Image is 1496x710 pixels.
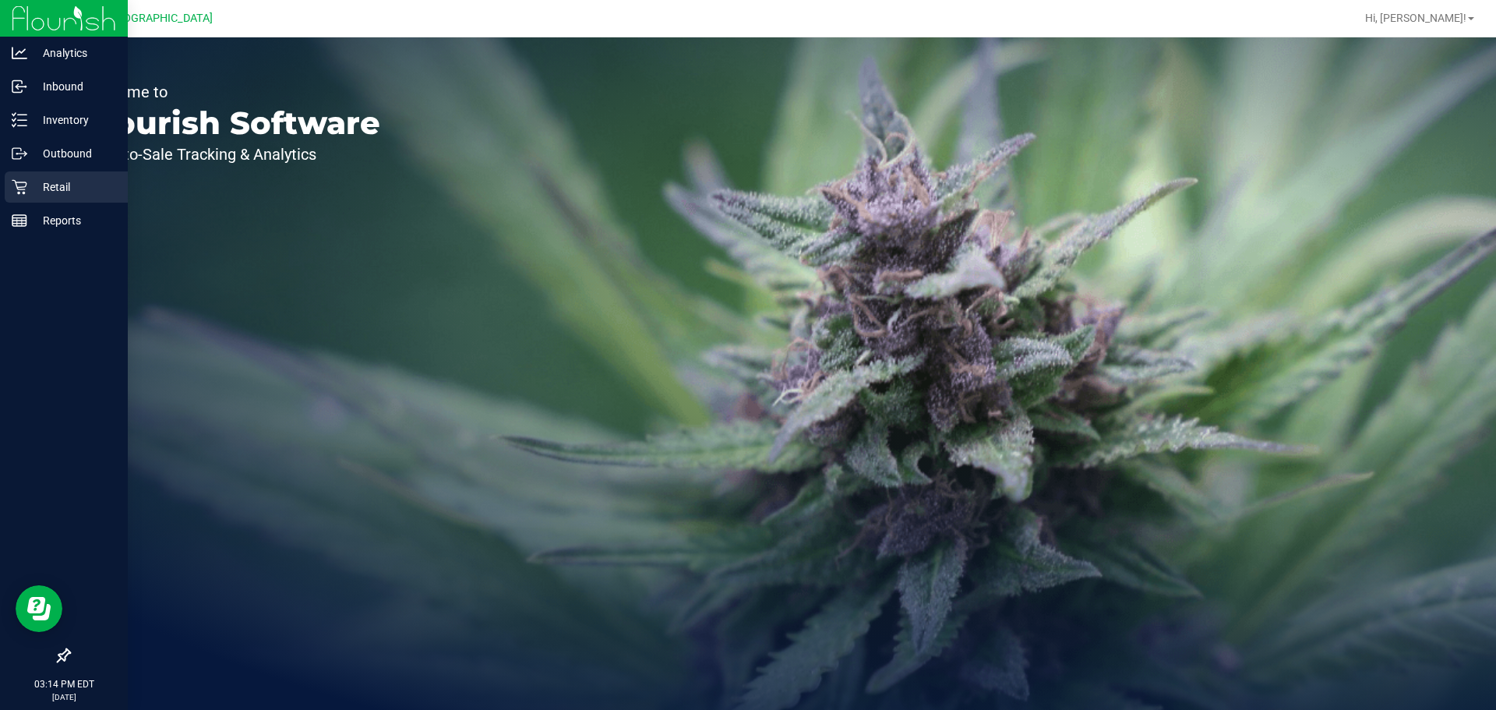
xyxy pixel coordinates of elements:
[27,211,121,230] p: Reports
[84,108,380,139] p: Flourish Software
[12,179,27,195] inline-svg: Retail
[27,44,121,62] p: Analytics
[27,178,121,196] p: Retail
[106,12,213,25] span: [GEOGRAPHIC_DATA]
[27,144,121,163] p: Outbound
[12,213,27,228] inline-svg: Reports
[84,84,380,100] p: Welcome to
[12,112,27,128] inline-svg: Inventory
[16,585,62,632] iframe: Resource center
[7,691,121,703] p: [DATE]
[12,45,27,61] inline-svg: Analytics
[1365,12,1466,24] span: Hi, [PERSON_NAME]!
[12,146,27,161] inline-svg: Outbound
[7,677,121,691] p: 03:14 PM EDT
[84,147,380,162] p: Seed-to-Sale Tracking & Analytics
[12,79,27,94] inline-svg: Inbound
[27,77,121,96] p: Inbound
[27,111,121,129] p: Inventory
